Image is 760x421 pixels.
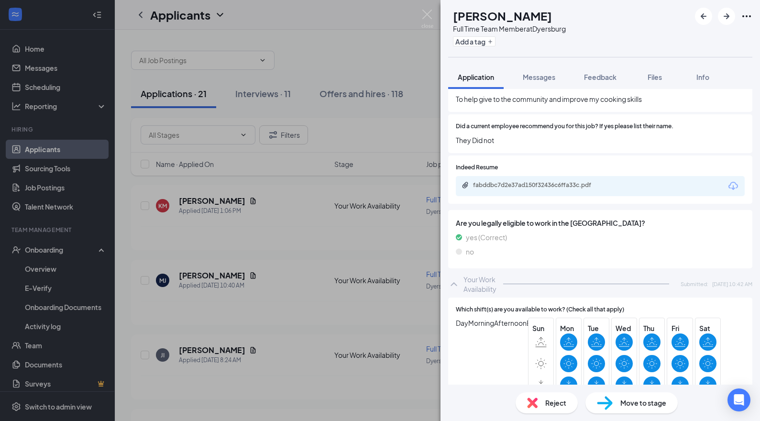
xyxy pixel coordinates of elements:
button: PlusAdd a tag [453,36,496,46]
span: Which shift(s) are you available to work? (Check all that apply) [456,305,624,314]
span: Sun [532,323,550,333]
span: Messages [523,73,555,81]
span: Day [456,318,468,328]
svg: Paperclip [462,181,469,189]
svg: ArrowRight [721,11,732,22]
span: Afternoon [494,318,527,328]
span: no [466,246,474,257]
svg: Download [727,180,739,192]
span: Wed [616,323,633,333]
span: They Did not [456,135,745,145]
span: Files [648,73,662,81]
span: Did a current employee recommend you for this job? If yes please list their name. [456,122,673,131]
div: Full Time Team Member at Dyersburg [453,24,566,33]
span: Tue [588,323,605,333]
svg: Ellipses [741,11,752,22]
div: Open Intercom Messenger [727,388,750,411]
div: fabddbc7d2e37ad150f32436c6ffa33c.pdf [473,181,607,189]
span: Thu [643,323,661,333]
svg: ArrowLeftNew [698,11,709,22]
svg: ChevronUp [448,278,460,290]
h1: [PERSON_NAME] [453,8,552,24]
a: Paperclipfabddbc7d2e37ad150f32436c6ffa33c.pdf [462,181,617,190]
span: Mon [560,323,577,333]
span: Fri [672,323,689,333]
button: ArrowRight [718,8,735,25]
span: Feedback [584,73,617,81]
span: Move to stage [620,398,666,408]
button: ArrowLeftNew [695,8,712,25]
span: Submitted: [681,280,708,288]
span: To help give to the community and improve my cooking skills [456,94,745,104]
div: Your Work Availability [463,275,499,294]
span: Info [696,73,709,81]
span: Morning [468,318,494,328]
span: yes (Correct) [466,232,507,243]
svg: Plus [487,39,493,44]
span: Sat [699,323,716,333]
span: Evening [527,318,552,328]
span: Reject [545,398,566,408]
span: [DATE] 10:42 AM [712,280,752,288]
span: Application [458,73,494,81]
span: Indeed Resume [456,163,498,172]
span: Are you legally eligible to work in the [GEOGRAPHIC_DATA]? [456,218,745,228]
